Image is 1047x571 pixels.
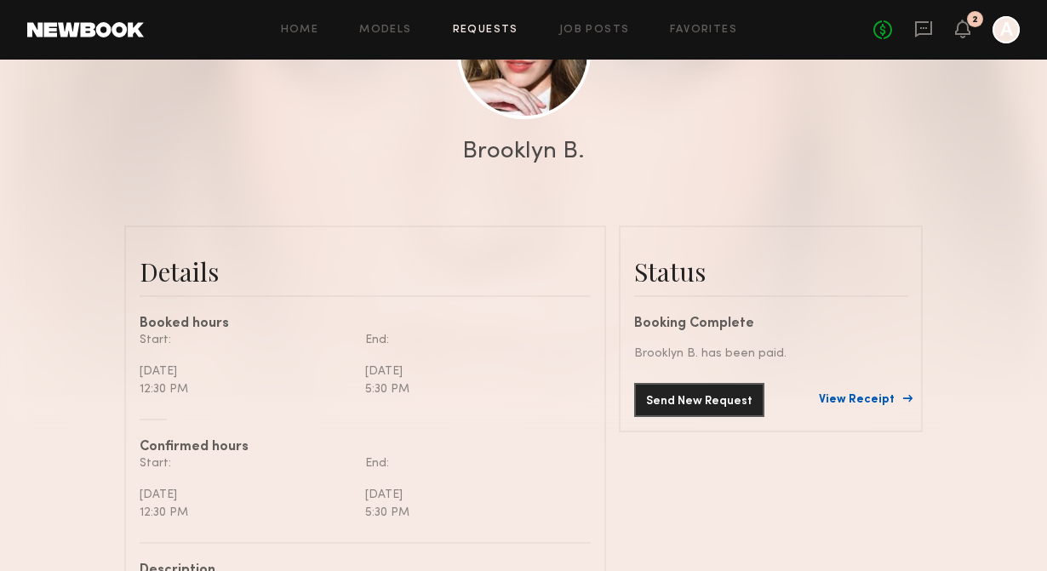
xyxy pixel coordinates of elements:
[462,140,585,163] div: Brooklyn B.
[993,16,1020,43] a: A
[365,454,578,472] div: End:
[281,25,319,36] a: Home
[670,25,737,36] a: Favorites
[140,380,352,398] div: 12:30 PM
[972,15,978,25] div: 2
[365,380,578,398] div: 5:30 PM
[453,25,518,36] a: Requests
[634,317,907,331] div: Booking Complete
[819,394,907,406] a: View Receipt
[140,254,591,288] div: Details
[365,486,578,504] div: [DATE]
[140,504,352,522] div: 12:30 PM
[140,454,352,472] div: Start:
[140,331,352,349] div: Start:
[559,25,630,36] a: Job Posts
[365,363,578,380] div: [DATE]
[140,441,591,454] div: Confirmed hours
[140,317,591,331] div: Booked hours
[634,383,764,417] button: Send New Request
[365,504,578,522] div: 5:30 PM
[359,25,411,36] a: Models
[365,331,578,349] div: End:
[634,254,907,288] div: Status
[140,363,352,380] div: [DATE]
[634,345,907,363] div: Brooklyn B. has been paid.
[140,486,352,504] div: [DATE]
